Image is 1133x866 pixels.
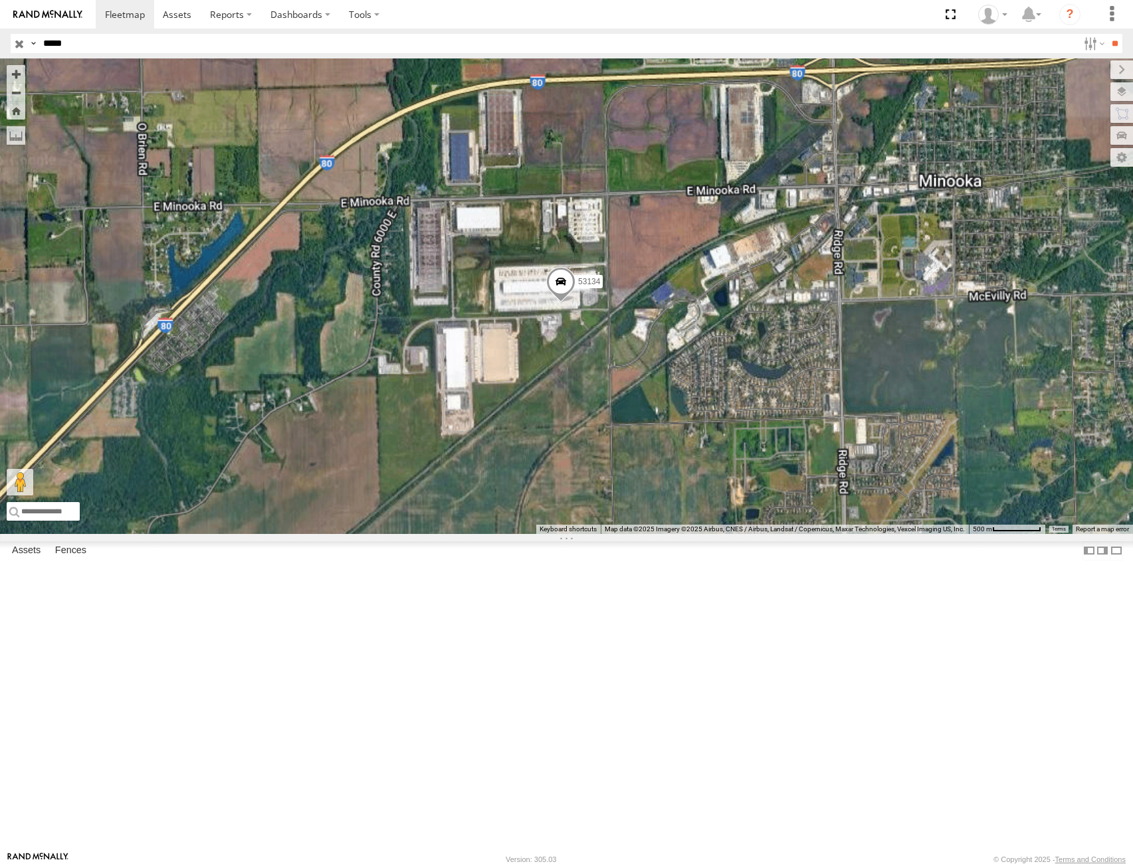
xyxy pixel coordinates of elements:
button: Drag Pegman onto the map to open Street View [7,469,33,495]
a: Terms and Conditions [1055,855,1126,863]
button: Zoom Home [7,102,25,120]
span: Map data ©2025 Imagery ©2025 Airbus, CNES / Airbus, Landsat / Copernicus, Maxar Technologies, Vex... [605,525,965,533]
div: Miky Transport [974,5,1012,25]
span: 500 m [973,525,992,533]
span: 53134 [578,277,600,286]
div: Version: 305.03 [506,855,556,863]
a: Report a map error [1076,525,1129,533]
a: Visit our Website [7,853,68,866]
label: Map Settings [1110,148,1133,167]
button: Zoom out [7,83,25,102]
label: Dock Summary Table to the Right [1096,541,1109,561]
a: Terms [1052,527,1066,532]
label: Dock Summary Table to the Left [1082,541,1096,561]
button: Keyboard shortcuts [540,525,597,534]
label: Search Query [28,34,39,53]
button: Map Scale: 500 m per 70 pixels [969,525,1045,534]
label: Measure [7,126,25,145]
label: Assets [5,541,47,560]
button: Zoom in [7,65,25,83]
img: rand-logo.svg [13,10,82,19]
i: ? [1059,4,1081,25]
div: © Copyright 2025 - [993,855,1126,863]
label: Fences [49,541,93,560]
label: Hide Summary Table [1110,541,1123,561]
label: Search Filter Options [1079,34,1107,53]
